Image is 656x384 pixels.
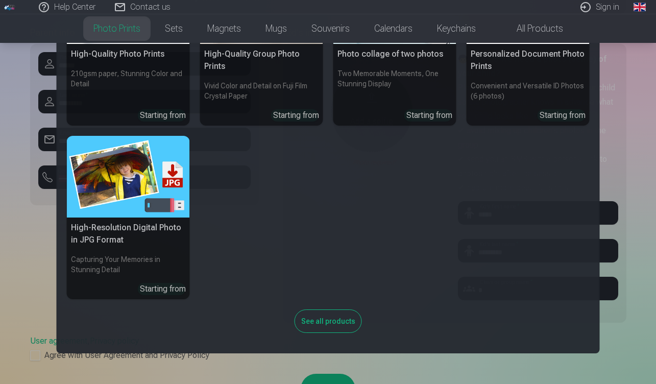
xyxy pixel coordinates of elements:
[333,44,456,64] h5: Photo collage of two photos
[295,309,362,333] div: See all products
[67,218,190,250] h5: High-Resolution Digital Photo in JPG Format
[406,109,452,122] div: Starting from
[195,14,253,43] a: Magnets
[153,14,195,43] a: Sets
[67,250,190,279] h6: Capturing Your Memories in Stunning Detail
[200,77,323,105] h6: Vivid Color and Detail on Fuji Film Crystal Paper
[200,44,323,77] h5: High-Quality Group Photo Prints
[333,64,456,105] h6: Two Memorable Moments, One Stunning Display
[273,109,319,122] div: Starting from
[67,136,190,218] img: High-Resolution Digital Photo in JPG Format
[467,44,590,77] h5: Personalized Document Photo Prints
[140,109,186,122] div: Starting from
[295,315,362,326] a: See all products
[140,283,186,295] div: Starting from
[67,136,190,300] a: High-Resolution Digital Photo in JPG FormatHigh-Resolution Digital Photo in JPG FormatCapturing Y...
[362,14,425,43] a: Calendars
[81,14,153,43] a: Photo prints
[67,44,190,64] h5: High-Quality Photo Prints
[488,14,575,43] a: All products
[467,77,590,105] h6: Convenient and Versatile ID Photos (6 photos)
[67,64,190,105] h6: 210gsm paper, Stunning Color and Detail
[299,14,362,43] a: Souvenirs
[425,14,488,43] a: Keychains
[253,14,299,43] a: Mugs
[4,4,15,10] img: /fa1
[540,109,586,122] div: Starting from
